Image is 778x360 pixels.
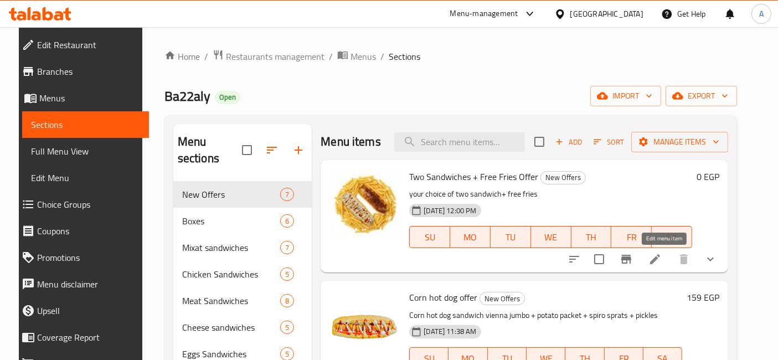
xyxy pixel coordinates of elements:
[571,226,612,248] button: TH
[409,289,477,306] span: Corn hot dog offer
[281,269,293,280] span: 5
[280,241,294,254] div: items
[22,164,149,191] a: Edit Menu
[13,32,149,58] a: Edit Restaurant
[13,244,149,271] a: Promotions
[226,50,324,63] span: Restaurants management
[687,290,719,305] h6: 159 EGP
[704,253,717,266] svg: Show Choices
[281,349,293,359] span: 5
[697,246,724,272] button: show more
[616,229,647,245] span: FR
[173,261,312,287] div: Chicken Sandwiches5
[656,229,688,245] span: SA
[280,294,294,307] div: items
[31,118,140,131] span: Sections
[280,214,294,228] div: items
[337,49,376,64] a: Menus
[414,229,446,245] span: SU
[570,8,643,20] div: [GEOGRAPHIC_DATA]
[31,145,140,158] span: Full Menu View
[164,84,210,109] span: Ba22aly
[235,138,259,162] span: Select all sections
[173,208,312,234] div: Boxes6
[37,331,140,344] span: Coverage Report
[594,136,624,148] span: Sort
[178,133,243,167] h2: Menu sections
[495,229,527,245] span: TU
[13,58,149,85] a: Branches
[31,171,140,184] span: Edit Menu
[666,86,737,106] button: export
[759,8,764,20] span: A
[591,133,627,151] button: Sort
[37,224,140,238] span: Coupons
[450,226,491,248] button: MO
[394,132,525,152] input: search
[215,92,240,102] span: Open
[528,130,551,153] span: Select section
[37,198,140,211] span: Choice Groups
[280,321,294,334] div: items
[697,169,719,184] h6: 0 EGP
[213,49,324,64] a: Restaurants management
[631,132,728,152] button: Manage items
[611,226,652,248] button: FR
[329,169,400,240] img: Two Sandwiches + Free Fries Offer
[541,171,585,184] span: New Offers
[164,50,200,63] a: Home
[561,246,588,272] button: sort-choices
[671,246,697,272] button: delete
[480,292,525,305] div: New Offers
[285,137,312,163] button: Add section
[576,229,607,245] span: TH
[182,188,280,201] span: New Offers
[39,91,140,105] span: Menus
[491,226,531,248] button: TU
[13,297,149,324] a: Upsell
[389,50,420,63] span: Sections
[37,277,140,291] span: Menu disclaimer
[182,241,280,254] span: Mixat sandwiches
[173,181,312,208] div: New Offers7
[182,321,280,334] span: Cheese sandwiches
[173,287,312,314] div: Meat Sandwiches8
[551,133,586,151] button: Add
[554,136,584,148] span: Add
[22,111,149,138] a: Sections
[613,246,640,272] button: Branch-specific-item
[588,248,611,271] span: Select to update
[37,38,140,52] span: Edit Restaurant
[281,243,293,253] span: 7
[531,226,571,248] button: WE
[13,324,149,351] a: Coverage Report
[419,205,481,216] span: [DATE] 12:00 PM
[540,171,586,184] div: New Offers
[321,133,381,150] h2: Menu items
[586,133,631,151] span: Sort items
[455,229,486,245] span: MO
[182,268,280,281] span: Chicken Sandwiches
[173,234,312,261] div: Mixat sandwiches7
[164,49,737,64] nav: breadcrumb
[551,133,586,151] span: Add item
[13,271,149,297] a: Menu disclaimer
[182,294,280,307] span: Meat Sandwiches
[173,314,312,341] div: Cheese sandwiches5
[204,50,208,63] li: /
[450,7,518,20] div: Menu-management
[380,50,384,63] li: /
[409,308,682,322] p: Corn hot dog sandwich vienna jumbo + potato packet + spiro sprats + pickles
[13,85,149,111] a: Menus
[13,191,149,218] a: Choice Groups
[37,251,140,264] span: Promotions
[652,226,692,248] button: SA
[259,137,285,163] span: Sort sections
[674,89,728,103] span: export
[281,322,293,333] span: 5
[599,89,652,103] span: import
[280,268,294,281] div: items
